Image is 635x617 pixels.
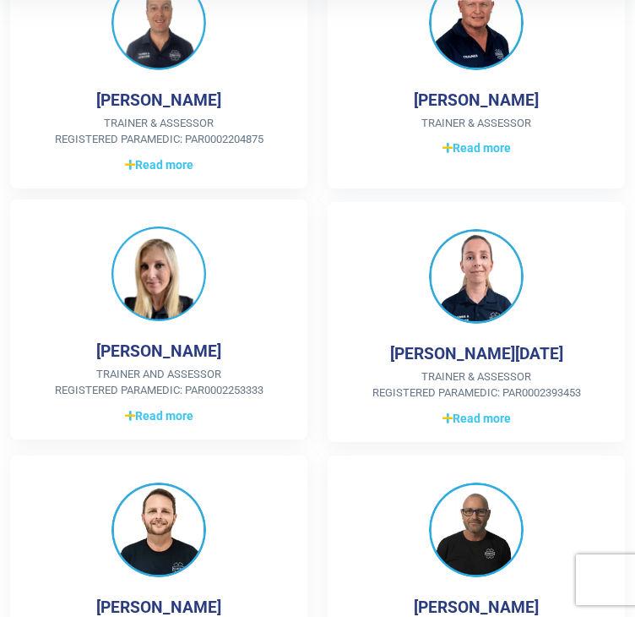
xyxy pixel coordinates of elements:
h4: [PERSON_NAME] [96,90,221,110]
h4: [PERSON_NAME] [414,90,539,110]
a: Read more [355,138,598,158]
h4: [PERSON_NAME] [96,598,221,617]
img: Jolene Moss [111,227,206,321]
h4: [PERSON_NAME] [96,341,221,361]
span: Read more [442,139,511,157]
span: Read more [442,410,511,428]
h4: [PERSON_NAME] [414,598,539,617]
a: Read more [37,155,280,175]
img: Nathan Seidel [111,483,206,577]
span: Trainer & Assessor Registered Paramedic: PAR0002393453 [355,369,598,401]
span: Read more [125,407,193,425]
img: Sophie Lucia Griffiths [429,229,524,324]
span: Trainer & Assessor [355,115,598,132]
a: Read more [37,406,280,426]
span: Read more [125,156,193,174]
img: Mick Jones [429,483,524,577]
h4: [PERSON_NAME][DATE] [390,344,563,363]
a: Read more [355,408,598,429]
span: Trainer & Assessor Registered Paramedic: PAR0002204875 [37,115,280,148]
span: Trainer and Assessor Registered Paramedic: PAR0002253333 [37,366,280,399]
